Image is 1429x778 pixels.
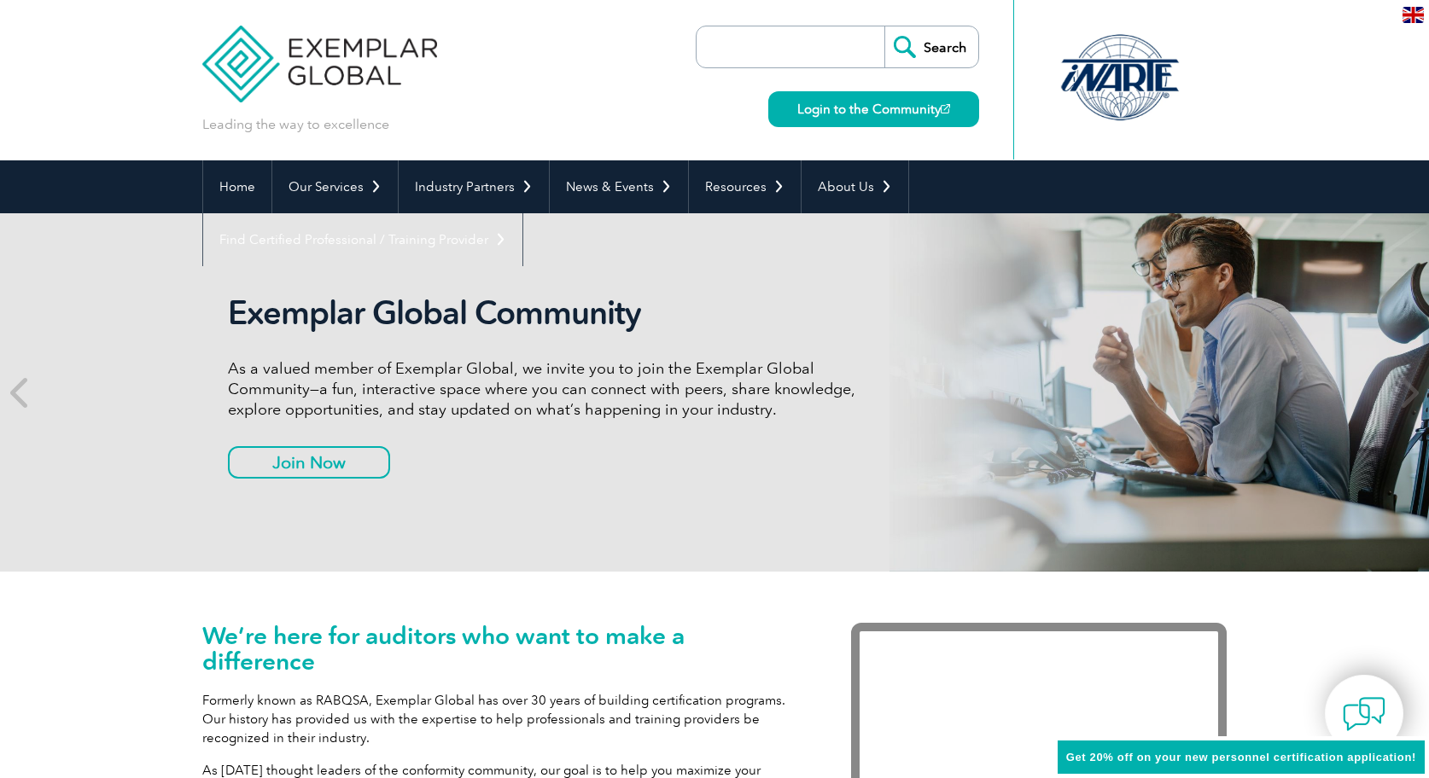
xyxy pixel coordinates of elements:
img: contact-chat.png [1343,693,1385,735]
a: News & Events [550,160,688,213]
h2: Exemplar Global Community [228,293,868,333]
input: Search [884,26,978,67]
a: Our Services [272,160,398,213]
h1: We’re here for auditors who want to make a difference [202,623,800,674]
p: Formerly known as RABQSA, Exemplar Global has over 30 years of building certification programs. O... [202,691,800,747]
a: Industry Partners [399,160,549,213]
img: open_square.png [941,104,950,113]
a: About Us [802,160,908,213]
span: Get 20% off on your new personnel certification application! [1066,751,1416,763]
a: Home [203,160,271,213]
p: Leading the way to excellence [202,115,389,134]
a: Find Certified Professional / Training Provider [203,213,522,266]
a: Login to the Community [768,91,979,127]
a: Resources [689,160,801,213]
img: en [1403,7,1424,23]
a: Join Now [228,446,390,479]
p: As a valued member of Exemplar Global, we invite you to join the Exemplar Global Community—a fun,... [228,358,868,420]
